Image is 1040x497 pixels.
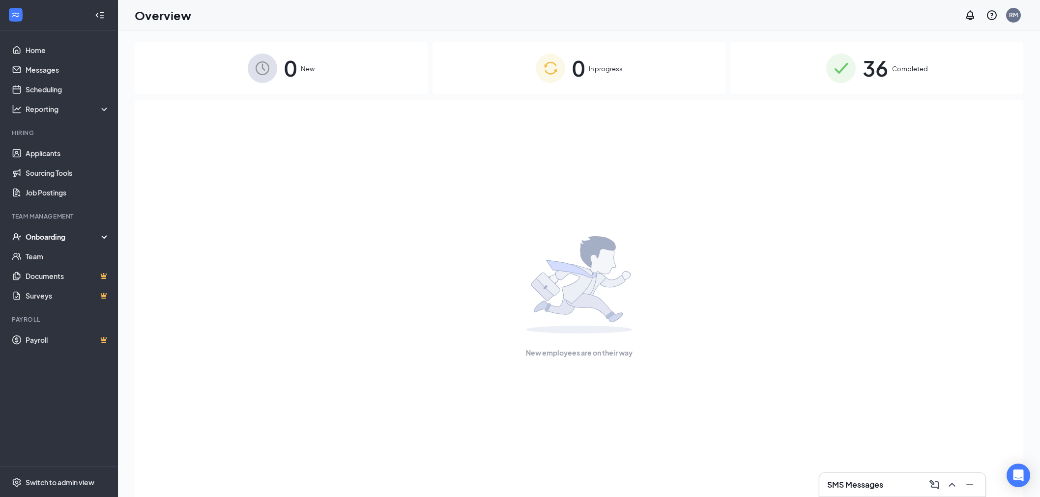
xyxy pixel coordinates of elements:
[26,183,110,202] a: Job Postings
[526,347,633,358] span: New employees are on their way
[946,479,958,491] svg: ChevronUp
[944,477,960,493] button: ChevronUp
[12,477,22,487] svg: Settings
[926,477,942,493] button: ComposeMessage
[284,51,297,85] span: 0
[95,10,105,20] svg: Collapse
[26,286,110,305] a: SurveysCrown
[26,232,101,242] div: Onboarding
[1007,464,1030,487] div: Open Intercom Messenger
[986,9,998,21] svg: QuestionInfo
[26,477,94,487] div: Switch to admin view
[12,232,22,242] svg: UserCheck
[26,266,110,286] a: DocumentsCrown
[1009,11,1018,19] div: RM
[26,104,110,114] div: Reporting
[12,212,108,221] div: Team Management
[26,163,110,183] a: Sourcing Tools
[827,479,883,490] h3: SMS Messages
[964,479,976,491] svg: Minimize
[964,9,976,21] svg: Notifications
[962,477,978,493] button: Minimize
[26,60,110,80] a: Messages
[26,80,110,99] a: Scheduling
[135,7,191,24] h1: Overview
[26,40,110,60] a: Home
[572,51,585,85] span: 0
[12,104,22,114] svg: Analysis
[26,143,110,163] a: Applicants
[26,247,110,266] a: Team
[301,64,315,74] span: New
[11,10,21,20] svg: WorkstreamLogo
[928,479,940,491] svg: ComposeMessage
[26,330,110,350] a: PayrollCrown
[589,64,623,74] span: In progress
[12,315,108,324] div: Payroll
[892,64,928,74] span: Completed
[12,129,108,137] div: Hiring
[863,51,888,85] span: 36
